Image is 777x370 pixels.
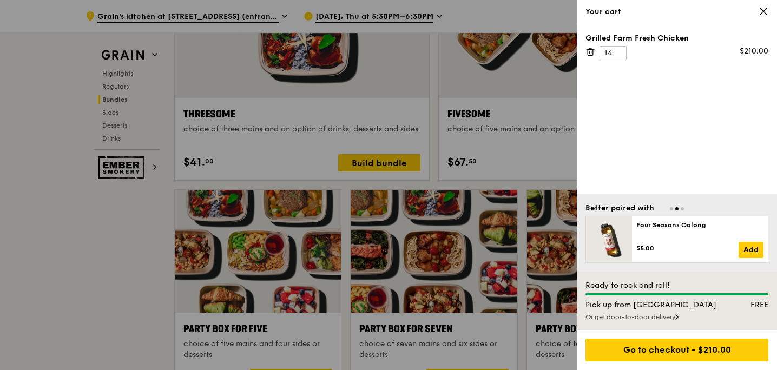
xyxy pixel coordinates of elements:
span: Go to slide 1 [670,207,673,210]
div: Grilled Farm Fresh Chicken [585,33,768,44]
div: Your cart [585,6,768,17]
div: Pick up from [GEOGRAPHIC_DATA] [579,300,726,310]
a: Add [739,242,763,258]
div: FREE [726,300,775,310]
div: Four Seasons Oolong [636,221,763,229]
div: Better paired with [585,203,654,214]
div: Or get door-to-door delivery [585,313,768,321]
span: Go to slide 2 [675,207,679,210]
div: $210.00 [740,46,768,57]
div: $5.00 [636,244,739,253]
div: Go to checkout - $210.00 [585,339,768,361]
span: Go to slide 3 [681,207,684,210]
div: Ready to rock and roll! [585,280,768,291]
